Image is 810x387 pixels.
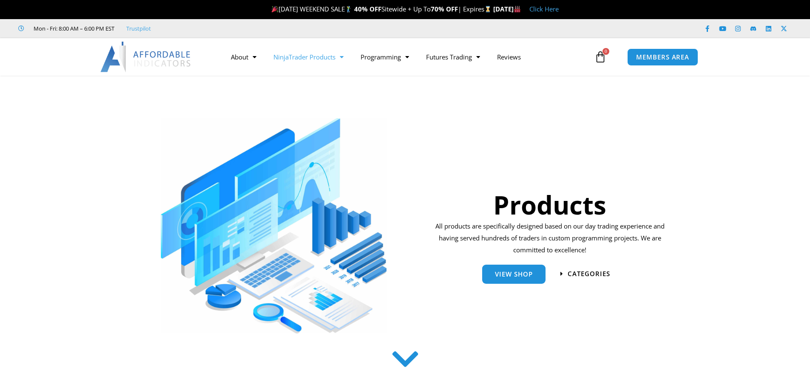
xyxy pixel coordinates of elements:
[354,5,381,13] strong: 40% OFF
[31,23,114,34] span: Mon - Fri: 8:00 AM – 6:00 PM EST
[482,265,546,284] a: View Shop
[352,47,418,67] a: Programming
[489,47,529,67] a: Reviews
[636,54,689,60] span: MEMBERS AREA
[272,6,278,12] img: 🎉
[529,5,559,13] a: Click Here
[485,6,491,12] img: ⌛
[345,6,352,12] img: 🏌️‍♂️
[560,271,610,277] a: categories
[126,23,151,34] a: Trustpilot
[493,5,521,13] strong: [DATE]
[100,42,192,72] img: LogoAI | Affordable Indicators – NinjaTrader
[222,47,592,67] nav: Menu
[603,48,609,55] span: 0
[627,48,698,66] a: MEMBERS AREA
[265,47,352,67] a: NinjaTrader Products
[495,271,533,277] span: View Shop
[568,271,610,277] span: categories
[161,118,387,333] img: ProductsSection scaled | Affordable Indicators – NinjaTrader
[270,5,493,13] span: [DATE] WEEKEND SALE Sitewide + Up To | Expires
[431,5,458,13] strong: 70% OFF
[418,47,489,67] a: Futures Trading
[514,6,520,12] img: 🏭
[582,45,619,69] a: 0
[432,187,668,223] h1: Products
[432,220,668,256] p: All products are specifically designed based on our day trading experience and having served hund...
[222,47,265,67] a: About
